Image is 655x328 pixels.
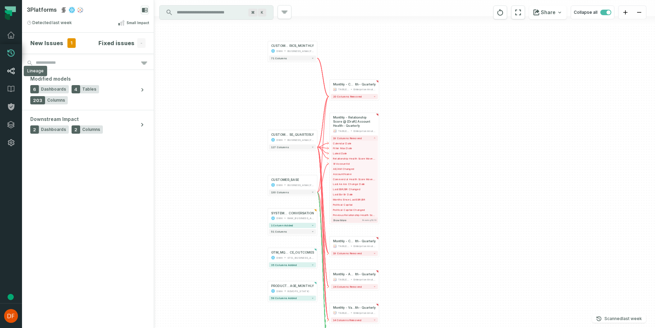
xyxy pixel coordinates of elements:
div: TABLEAU [338,244,350,248]
button: zoom out [632,6,646,19]
span: Downstream Impact [30,116,79,123]
g: Edge from 7136b0a179fa6ffe37d4e7267491ae80 to 10a1d7cb71dc96ae280db1bcde2d9886 [317,147,329,158]
span: Latest Date [333,152,376,155]
button: Collapse all [571,6,614,19]
span: AGE_MONTHLY [290,284,314,288]
span: AE/AM Changed [333,167,376,171]
div: Monthly - Config Score @ [Draft] Account Health - Quarterly [333,82,376,86]
button: Previous Relationship Health Score [331,212,378,217]
span: lth - Quarterly [355,239,376,243]
span: Modified models [30,75,71,82]
span: lth - Quarterly [355,272,376,276]
span: Show more [333,218,347,222]
button: Last Ebr Br Date [331,192,378,197]
button: AE/AM Changed [331,166,378,171]
div: Tooltip anchor [8,294,14,300]
span: Monthly - Value Score @ [Draft] Account Hea [333,306,355,310]
div: DWH [276,256,283,260]
div: Enterprise Analytics [353,129,376,133]
span: RICS_MONTHLY [289,44,314,48]
span: Last Ebr Br Date [333,193,376,196]
span: 59 columns added [271,297,297,300]
g: Edge from 7136b0a179fa6ffe37d4e7267491ae80 to 1ddb91084a5028147d111337f907d7cb [317,147,329,287]
span: lth - Quarterly [355,306,376,310]
button: Political Capital Changed [331,207,378,212]
span: Monthly - Account Health @ [Draft] Account Hea [333,272,355,276]
div: TABLEAU [338,129,350,133]
span: - [137,38,146,48]
span: Press ⌘ + K to focus the search bar [258,9,266,17]
button: Account Name [331,171,378,176]
g: Edge from 3019e59032e75582324d2455e852c69d to d85eccf2e70e195109b33645c4919b78 [317,58,329,97]
button: Commercial Health Score Movement [331,176,378,182]
g: Edge from 7136b0a179fa6ffe37d4e7267491ae80 to b41154696f011c05e95eaa0060d776cd [317,147,329,320]
span: CE_OUTCOMES [290,250,314,255]
span: Press ⌘ + K to focus the search bar [248,9,257,17]
button: Political Capital [331,202,378,207]
div: BUSINESS_ANALYTICS [287,49,314,53]
div: Enterprise Analytics [353,244,376,248]
div: TABLEAU [338,311,350,315]
button: Calendar Date [331,141,378,146]
button: Sf Account Id [331,161,378,166]
div: CUSTOMER_BASE [271,178,299,182]
span: Relationship Health Score Movement [333,157,376,161]
span: Account Name [333,172,376,176]
span: Tables [82,86,96,92]
button: Months Since Last EBR/BR [331,197,378,202]
span: Monthly - Relationship Score @ [Draft] Account Health - Quarterly [333,115,376,128]
span: Small Impact [127,20,149,25]
button: Relationship Health Score Movement [331,156,378,161]
span: Showing 15 / 19 [362,219,376,221]
span: 6 [30,85,39,93]
div: SYSTEM_DIM_CONVERSATION [271,211,314,215]
button: Show moreShowing15/19 [331,217,378,223]
span: 35 columns added [271,263,297,266]
span: 14 columns removed [333,318,362,321]
div: PRODUCT_USAGE_MONTHLY [271,284,314,288]
div: Enterprise Analytics [353,277,376,281]
div: Enterprise Analytics [353,311,376,315]
span: Calendar Date [333,141,376,145]
span: Columns [82,127,100,132]
span: Sf Account Id [333,162,376,165]
span: Last EBR/BR Changed [333,187,376,191]
span: 3 Platforms [27,7,57,13]
button: Modified models6Dashboards4Tables203Columns [22,70,154,110]
button: Scanned[DATE] 1:01:20 AM [592,315,646,323]
div: DWH [276,138,283,142]
span: 2 [72,125,80,134]
span: Commercial Health Score Movement [333,177,376,181]
g: Edge from f7948189355c33087c2c2f4a18ddbd8d to d85eccf2e70e195109b33645c4919b78 [317,96,329,192]
span: Months Since Last EBR/BR [333,198,376,202]
div: CUSTOMER_BASE_ORG_METRICS_MONTHLY [271,44,314,48]
span: Detected [27,20,72,25]
span: 127 columns [271,145,289,148]
div: RAW_BUSINESS_ANALYTICS_DEVREV [287,216,314,220]
span: 71 columns [271,57,287,60]
div: BUSINESS_ANALYTICS [287,138,314,142]
div: REVOPS_STATIC [287,289,310,293]
span: 19 columns removed [333,252,362,255]
div: Lineage [24,66,47,76]
div: GTM_MQL_SEQUENCE_OUTCOMES [271,250,314,255]
button: zoom in [619,6,632,19]
span: 51 columns [271,230,287,233]
div: Monthly - Commercial Score @ [Draft] Account Health - Quarterly [333,239,376,243]
relative-time: Oct 2, 2025 at 1:01 AM EDT [622,316,642,321]
button: Latest Date [331,151,378,156]
img: avatar of Dan Feola [4,309,18,323]
div: STG_BUSINESS_ANALYTICS [287,256,314,260]
span: 1 column added [271,224,293,227]
span: lth - Quarterly [355,82,376,86]
span: CUSTOMER_BASE_ORG_MET [271,44,289,48]
h4: New Issues [30,39,63,47]
span: 203 [30,96,45,104]
span: Columns [47,98,65,103]
div: TABLEAU [338,277,350,281]
span: Political Capital [333,203,376,206]
p: Scanned [604,315,642,322]
span: 24 columns removed [333,285,362,288]
span: Last Ae Am Change Date [333,182,376,186]
span: SE_QUARTERLY [289,133,314,137]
